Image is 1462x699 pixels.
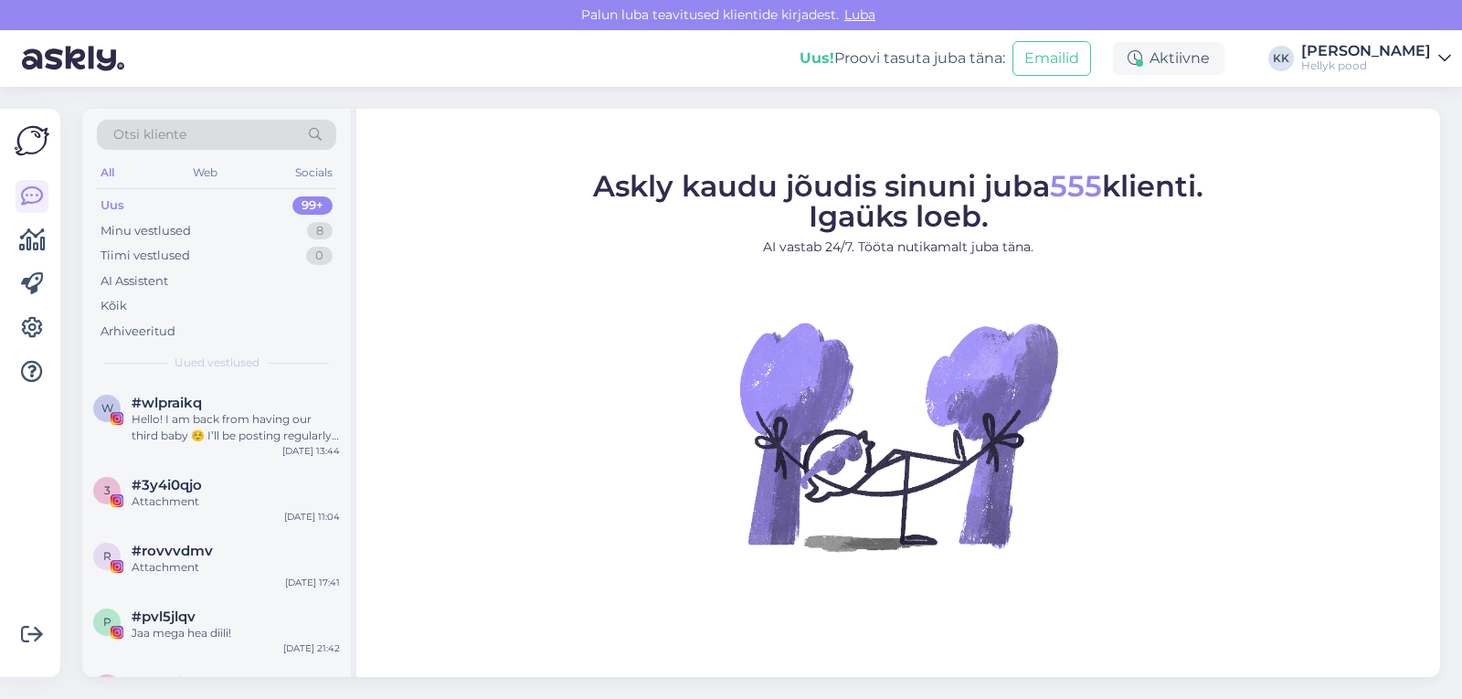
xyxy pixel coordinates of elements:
[734,271,1063,600] img: No Chat active
[1268,46,1294,71] div: KK
[132,609,196,625] span: #pvl5jlqv
[1012,41,1091,76] button: Emailid
[1301,44,1431,58] div: [PERSON_NAME]
[101,297,127,315] div: Kõik
[101,222,191,240] div: Minu vestlused
[175,355,260,371] span: Uued vestlused
[101,196,124,215] div: Uus
[104,483,111,497] span: 3
[15,123,49,158] img: Askly Logo
[284,510,340,524] div: [DATE] 11:04
[593,168,1203,234] span: Askly kaudu jõudis sinuni juba klienti. Igaüks loeb.
[800,49,834,67] b: Uus!
[285,576,340,589] div: [DATE] 17:41
[283,641,340,655] div: [DATE] 21:42
[1301,58,1431,73] div: Hellyk pood
[101,247,190,265] div: Tiimi vestlused
[1301,44,1451,73] a: [PERSON_NAME]Hellyk pood
[132,411,340,444] div: Hello! I am back from having our third baby ☺️ I’ll be posting regularly again and I am open to m...
[1113,42,1224,75] div: Aktiivne
[800,48,1005,69] div: Proovi tasuta juba täna:
[132,559,340,576] div: Attachment
[1050,168,1102,204] span: 555
[132,477,202,493] span: #3y4i0qjo
[306,247,333,265] div: 0
[101,401,113,415] span: w
[132,543,213,559] span: #rovvvdmv
[132,674,207,691] span: #3eoqfvuy
[307,222,333,240] div: 8
[132,625,340,641] div: Jaa mega hea diili!
[291,161,336,185] div: Socials
[189,161,221,185] div: Web
[282,444,340,458] div: [DATE] 13:44
[97,161,118,185] div: All
[103,615,111,629] span: p
[101,323,175,341] div: Arhiveeritud
[132,395,202,411] span: #wlpraikq
[132,493,340,510] div: Attachment
[113,125,186,144] span: Otsi kliente
[839,6,881,23] span: Luba
[292,196,333,215] div: 99+
[103,549,111,563] span: r
[101,272,168,291] div: AI Assistent
[593,238,1203,257] p: AI vastab 24/7. Tööta nutikamalt juba täna.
